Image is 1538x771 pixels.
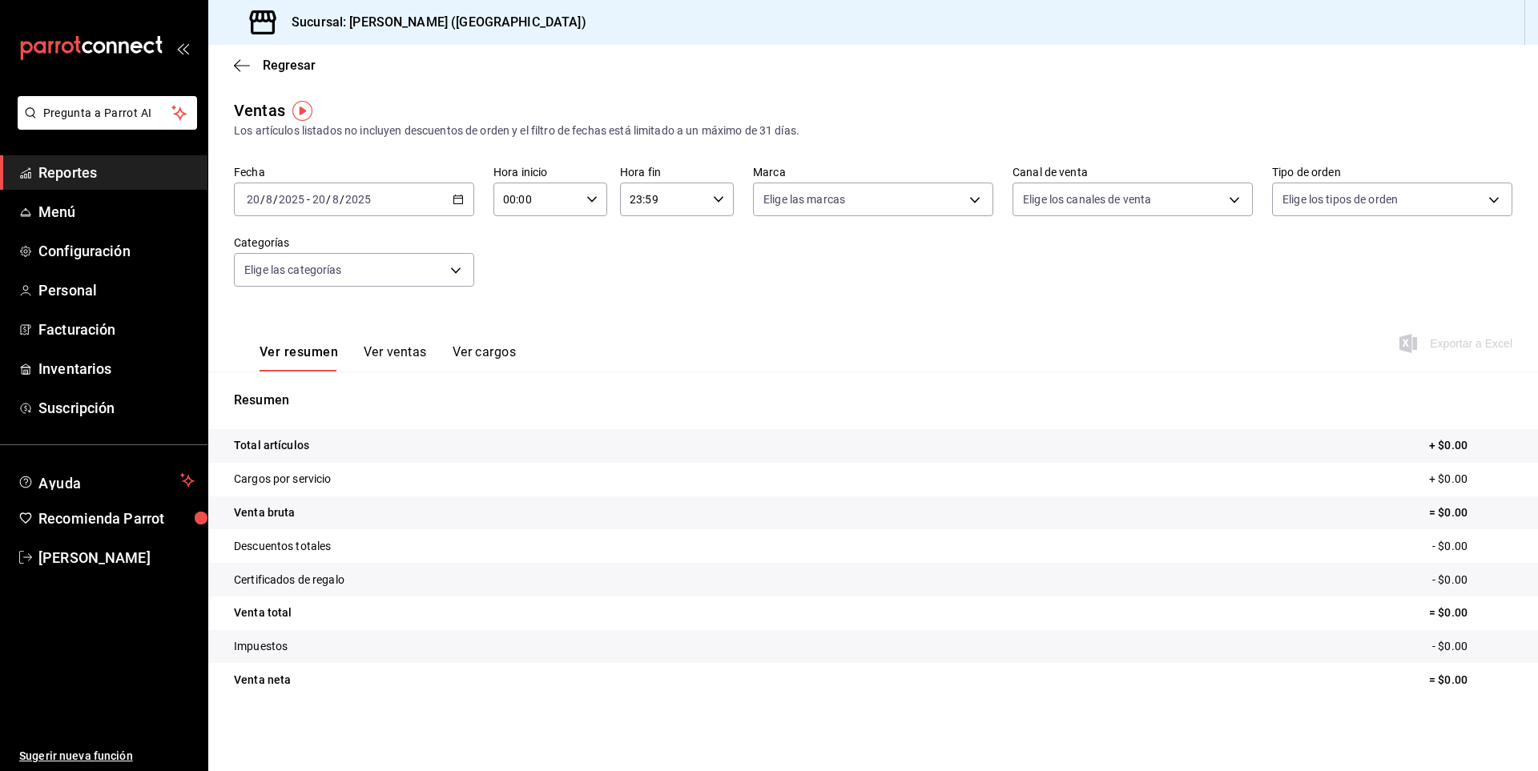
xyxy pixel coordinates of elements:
label: Fecha [234,167,474,178]
div: Ventas [234,98,285,122]
span: Ayuda [38,471,174,490]
input: ---- [344,193,372,206]
span: Elige las marcas [763,191,845,207]
p: Impuestos [234,638,288,655]
p: = $0.00 [1429,504,1512,521]
span: Suscripción [38,397,195,419]
p: - $0.00 [1432,538,1512,555]
p: + $0.00 [1429,471,1512,488]
p: Venta total [234,604,292,621]
button: Ver cargos [453,344,517,371]
span: / [326,193,331,206]
span: Reportes [38,162,195,183]
span: / [273,193,278,206]
label: Hora inicio [493,167,607,178]
label: Categorías [234,237,474,248]
span: Pregunta a Parrot AI [43,105,172,122]
span: Recomienda Parrot [38,508,195,529]
button: Pregunta a Parrot AI [18,96,197,130]
p: Venta neta [234,672,291,689]
div: navigation tabs [260,344,516,371]
label: Canal de venta [1013,167,1253,178]
span: Elige las categorías [244,262,342,278]
img: Tooltip marker [292,101,312,121]
p: - $0.00 [1432,572,1512,588]
button: Ver resumen [260,344,338,371]
label: Tipo de orden [1272,167,1512,178]
span: Inventarios [38,358,195,379]
p: = $0.00 [1429,672,1512,689]
span: Menú [38,201,195,223]
span: Facturación [38,319,195,340]
span: / [340,193,344,206]
p: Total artículos [234,437,309,454]
span: - [307,193,310,206]
button: Regresar [234,58,316,73]
a: Pregunta a Parrot AI [11,116,197,133]
span: Personal [38,279,195,301]
p: - $0.00 [1432,638,1512,655]
p: Descuentos totales [234,538,331,555]
span: Configuración [38,240,195,262]
input: -- [265,193,273,206]
label: Hora fin [620,167,734,178]
p: Certificados de regalo [234,572,344,588]
div: Los artículos listados no incluyen descuentos de orden y el filtro de fechas está limitado a un m... [234,122,1512,139]
p: + $0.00 [1429,437,1512,454]
button: open_drawer_menu [176,42,189,54]
p: Resumen [234,391,1512,410]
input: -- [246,193,260,206]
input: ---- [278,193,305,206]
span: Sugerir nueva función [19,748,195,765]
span: / [260,193,265,206]
button: Ver ventas [364,344,427,371]
input: -- [312,193,326,206]
span: Elige los tipos de orden [1282,191,1398,207]
p: Cargos por servicio [234,471,332,488]
input: -- [332,193,340,206]
h3: Sucursal: [PERSON_NAME] ([GEOGRAPHIC_DATA]) [279,13,586,32]
label: Marca [753,167,993,178]
span: Elige los canales de venta [1023,191,1151,207]
span: Regresar [263,58,316,73]
p: Venta bruta [234,504,295,521]
p: = $0.00 [1429,604,1512,621]
span: [PERSON_NAME] [38,547,195,568]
